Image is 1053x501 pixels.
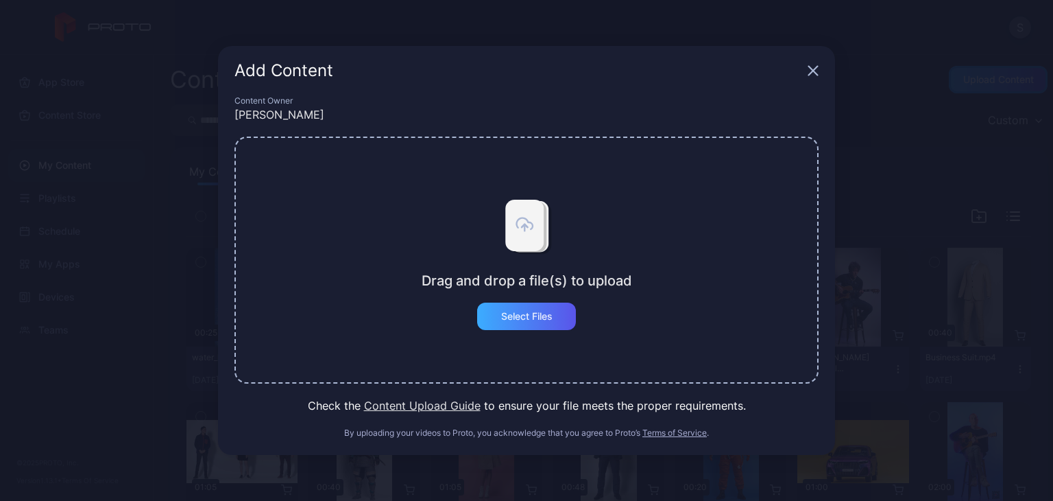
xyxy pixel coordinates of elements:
div: Check the to ensure your file meets the proper requirements. [234,397,819,414]
div: [PERSON_NAME] [234,106,819,123]
button: Terms of Service [642,428,707,439]
button: Content Upload Guide [364,397,481,414]
div: By uploading your videos to Proto, you acknowledge that you agree to Proto’s . [234,428,819,439]
div: Add Content [234,62,802,79]
button: Select Files [477,303,576,330]
div: Select Files [501,311,553,322]
div: Drag and drop a file(s) to upload [422,272,632,289]
div: Content Owner [234,95,819,106]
